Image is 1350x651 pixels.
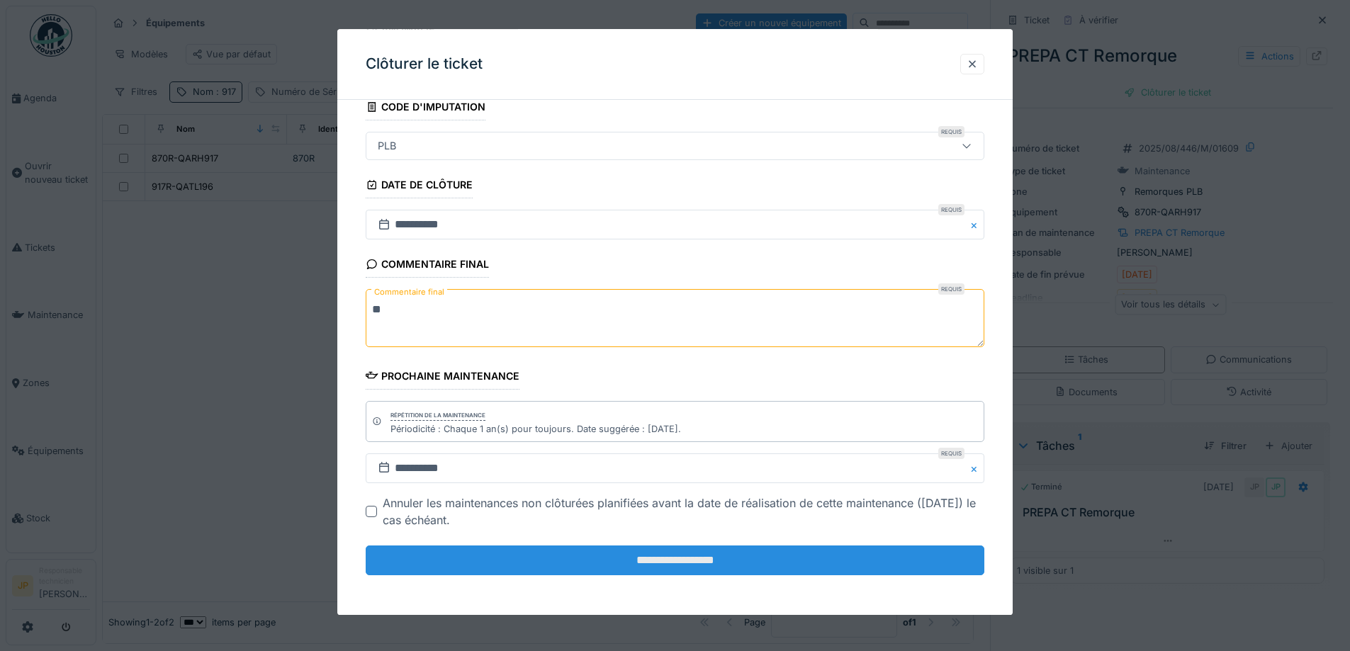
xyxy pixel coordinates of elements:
[390,411,485,421] div: Répétition de la maintenance
[383,494,984,528] div: Annuler les maintenances non clôturées planifiées avant la date de réalisation de cette maintenan...
[366,96,485,120] div: Code d'imputation
[938,284,964,295] div: Requis
[390,422,681,436] div: Périodicité : Chaque 1 an(s) pour toujours. Date suggérée : [DATE].
[938,205,964,216] div: Requis
[366,55,483,73] h3: Clôturer le ticket
[371,284,447,302] label: Commentaire final
[938,127,964,138] div: Requis
[372,139,402,154] div: PLB
[969,210,984,240] button: Close
[938,448,964,459] div: Requis
[366,254,489,278] div: Commentaire final
[366,366,519,390] div: Prochaine maintenance
[969,453,984,483] button: Close
[366,175,473,199] div: Date de clôture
